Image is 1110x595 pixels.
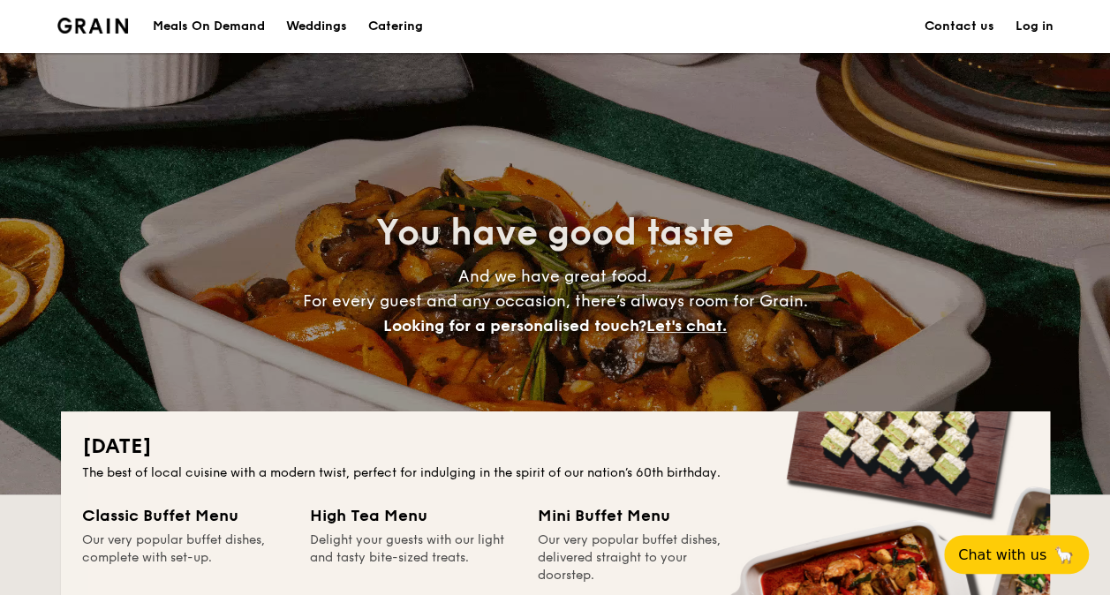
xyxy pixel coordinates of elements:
[82,531,289,584] div: Our very popular buffet dishes, complete with set-up.
[1053,545,1075,565] span: 🦙
[958,546,1046,563] span: Chat with us
[57,18,129,34] a: Logotype
[57,18,129,34] img: Grain
[376,212,734,254] span: You have good taste
[82,464,1029,482] div: The best of local cuisine with a modern twist, perfect for indulging in the spirit of our nation’...
[303,267,808,335] span: And we have great food. For every guest and any occasion, there’s always room for Grain.
[538,503,744,528] div: Mini Buffet Menu
[310,531,517,584] div: Delight your guests with our light and tasty bite-sized treats.
[310,503,517,528] div: High Tea Menu
[538,531,744,584] div: Our very popular buffet dishes, delivered straight to your doorstep.
[646,316,727,335] span: Let's chat.
[82,433,1029,461] h2: [DATE]
[383,316,646,335] span: Looking for a personalised touch?
[82,503,289,528] div: Classic Buffet Menu
[944,535,1089,574] button: Chat with us🦙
